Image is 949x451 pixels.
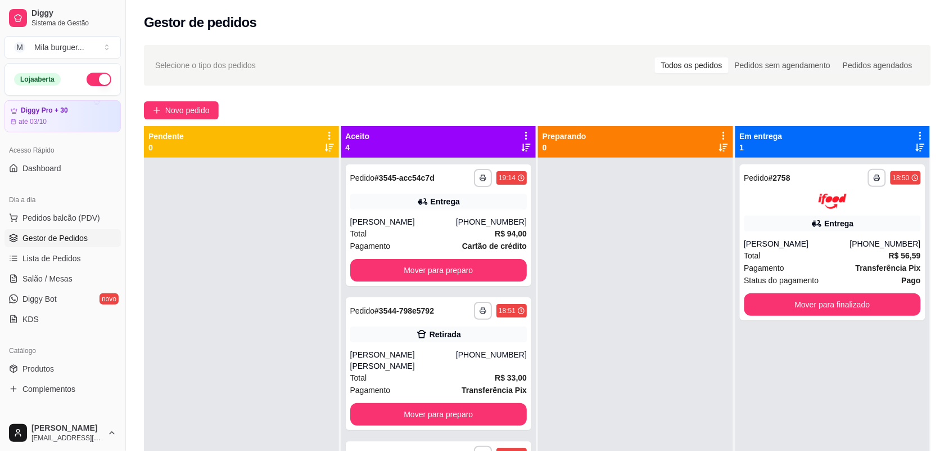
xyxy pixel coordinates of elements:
[825,218,854,229] div: Entrega
[22,273,73,284] span: Salão / Mesas
[21,106,68,115] article: Diggy Pro + 30
[22,363,54,374] span: Produtos
[819,194,847,209] img: ifood
[462,242,527,251] strong: Cartão de crédito
[462,386,527,395] strong: Transferência Pix
[22,293,57,305] span: Diggy Bot
[729,57,837,73] div: Pedidos sem agendamento
[153,106,161,114] span: plus
[350,227,367,240] span: Total
[456,349,527,372] div: [PHONE_NUMBER]
[4,229,121,247] a: Gestor de Pedidos
[350,372,367,384] span: Total
[22,233,88,244] span: Gestor de Pedidos
[902,276,921,285] strong: Pago
[22,212,100,224] span: Pedidos balcão (PDV)
[4,141,121,159] div: Acesso Rápido
[19,117,47,126] article: até 03/10
[740,142,783,153] p: 1
[350,173,375,182] span: Pedido
[31,8,116,19] span: Diggy
[744,173,769,182] span: Pedido
[4,270,121,288] a: Salão / Mesas
[4,249,121,267] a: Lista de Pedidos
[350,240,391,252] span: Pagamento
[22,163,61,174] span: Dashboard
[744,293,921,316] button: Mover para finalizado
[456,216,527,227] div: [PHONE_NUMBER]
[4,419,121,446] button: [PERSON_NAME][EMAIL_ADDRESS][DOMAIN_NAME]
[499,306,516,315] div: 18:51
[350,306,375,315] span: Pedido
[744,249,761,262] span: Total
[4,5,121,32] a: DiggySistema de Gestão
[346,142,370,153] p: 4
[4,36,121,59] button: Select a team
[22,253,81,264] span: Lista de Pedidos
[350,216,456,227] div: [PERSON_NAME]
[431,196,460,207] div: Entrega
[4,380,121,398] a: Complementos
[655,57,729,73] div: Todos os pedidos
[744,238,850,249] div: [PERSON_NAME]
[889,251,921,260] strong: R$ 56,59
[374,173,435,182] strong: # 3545-acc54c7d
[144,14,257,32] h2: Gestor de pedidos
[499,173,516,182] div: 19:14
[31,434,103,443] span: [EMAIL_ADDRESS][DOMAIN_NAME]
[144,101,219,119] button: Novo pedido
[4,290,121,308] a: Diggy Botnovo
[4,100,121,132] a: Diggy Pro + 30até 03/10
[31,19,116,28] span: Sistema de Gestão
[350,349,456,372] div: [PERSON_NAME] [PERSON_NAME]
[31,423,103,434] span: [PERSON_NAME]
[22,314,39,325] span: KDS
[22,383,75,395] span: Complementos
[350,403,527,426] button: Mover para preparo
[893,173,910,182] div: 18:50
[495,373,527,382] strong: R$ 33,00
[740,131,783,142] p: Em entrega
[4,159,121,177] a: Dashboard
[155,59,256,72] span: Selecione o tipo dos pedidos
[346,131,370,142] p: Aceito
[14,42,25,53] span: M
[769,173,790,182] strong: # 2758
[148,142,184,153] p: 0
[837,57,919,73] div: Pedidos agendados
[744,262,785,274] span: Pagamento
[4,360,121,378] a: Produtos
[856,264,921,273] strong: Transferência Pix
[850,238,921,249] div: [PHONE_NUMBER]
[4,342,121,360] div: Catálogo
[4,209,121,227] button: Pedidos balcão (PDV)
[34,42,84,53] div: Mila burguer ...
[165,104,210,117] span: Novo pedido
[4,191,121,209] div: Dia a dia
[14,73,61,86] div: Loja aberta
[350,384,391,396] span: Pagamento
[744,274,819,287] span: Status do pagamento
[350,259,527,282] button: Mover para preparo
[543,142,586,153] p: 0
[148,131,184,142] p: Pendente
[87,73,111,86] button: Alterar Status
[4,310,121,328] a: KDS
[543,131,586,142] p: Preparando
[430,329,461,340] div: Retirada
[495,229,527,238] strong: R$ 94,00
[374,306,434,315] strong: # 3544-798e5792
